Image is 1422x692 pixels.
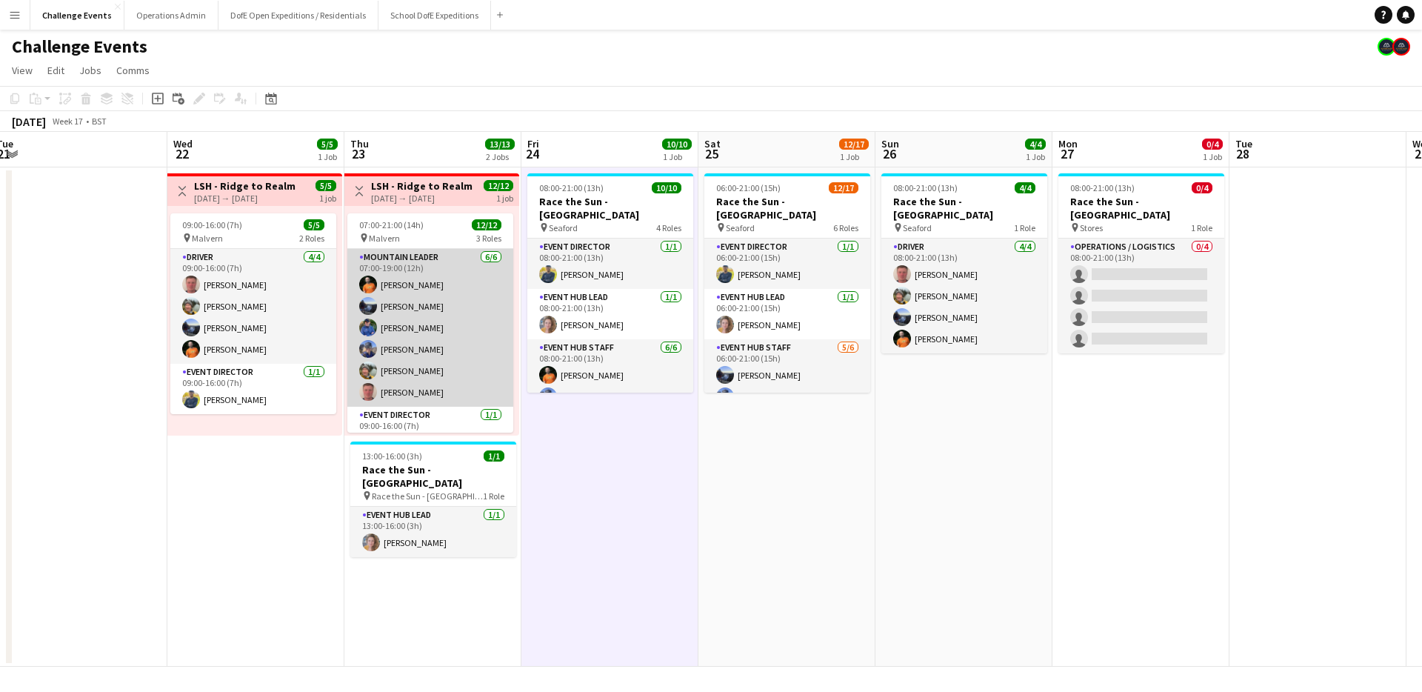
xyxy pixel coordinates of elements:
[6,61,39,80] a: View
[879,145,899,162] span: 26
[1026,151,1045,162] div: 1 Job
[170,364,336,414] app-card-role: Event Director1/109:00-16:00 (7h)[PERSON_NAME]
[170,249,336,364] app-card-role: Driver4/409:00-16:00 (7h)[PERSON_NAME][PERSON_NAME][PERSON_NAME][PERSON_NAME]
[47,64,64,77] span: Edit
[1058,137,1078,150] span: Mon
[116,64,150,77] span: Comms
[1202,139,1223,150] span: 0/4
[350,137,369,150] span: Thu
[881,173,1047,353] app-job-card: 08:00-21:00 (13h)4/4Race the Sun - [GEOGRAPHIC_DATA] Seaford1 RoleDriver4/408:00-21:00 (13h)[PERS...
[527,173,693,393] app-job-card: 08:00-21:00 (13h)10/10Race the Sun - [GEOGRAPHIC_DATA] Seaford4 RolesEvent Director1/108:00-21:00...
[347,213,513,433] app-job-card: 07:00-21:00 (14h)12/12 Malvern3 RolesMountain Leader6/607:00-19:00 (12h)[PERSON_NAME][PERSON_NAME...
[881,239,1047,353] app-card-role: Driver4/408:00-21:00 (13h)[PERSON_NAME][PERSON_NAME][PERSON_NAME][PERSON_NAME]
[704,339,870,497] app-card-role: Event Hub Staff5/606:00-21:00 (15h)[PERSON_NAME][PERSON_NAME]
[173,137,193,150] span: Wed
[1233,145,1252,162] span: 28
[527,239,693,289] app-card-role: Event Director1/108:00-21:00 (13h)[PERSON_NAME]
[319,191,336,204] div: 1 job
[663,151,691,162] div: 1 Job
[1080,222,1103,233] span: Stores
[12,64,33,77] span: View
[1191,222,1212,233] span: 1 Role
[903,222,932,233] span: Seaford
[726,222,755,233] span: Seaford
[704,289,870,339] app-card-role: Event Hub Lead1/106:00-21:00 (15h)[PERSON_NAME]
[486,151,514,162] div: 2 Jobs
[539,182,604,193] span: 08:00-21:00 (13h)
[316,180,336,191] span: 5/5
[485,139,515,150] span: 13/13
[893,182,958,193] span: 08:00-21:00 (13h)
[484,450,504,462] span: 1/1
[124,1,218,30] button: Operations Admin
[182,219,242,230] span: 09:00-16:00 (7h)
[362,450,422,462] span: 13:00-16:00 (3h)
[483,490,504,502] span: 1 Role
[347,249,513,407] app-card-role: Mountain Leader6/607:00-19:00 (12h)[PERSON_NAME][PERSON_NAME][PERSON_NAME][PERSON_NAME][PERSON_NA...
[527,195,693,222] h3: Race the Sun - [GEOGRAPHIC_DATA]
[484,180,513,191] span: 12/12
[472,219,501,230] span: 12/12
[12,114,46,129] div: [DATE]
[371,179,473,193] h3: LSH - Ridge to Realm
[549,222,578,233] span: Seaford
[833,222,858,233] span: 6 Roles
[527,289,693,339] app-card-role: Event Hub Lead1/108:00-21:00 (13h)[PERSON_NAME]
[662,139,692,150] span: 10/10
[49,116,86,127] span: Week 17
[840,151,868,162] div: 1 Job
[704,195,870,222] h3: Race the Sun - [GEOGRAPHIC_DATA]
[371,193,473,204] div: [DATE] → [DATE]
[347,407,513,457] app-card-role: Event Director1/109:00-16:00 (7h)
[218,1,378,30] button: DofE Open Expeditions / Residentials
[525,145,539,162] span: 24
[656,222,681,233] span: 4 Roles
[30,1,124,30] button: Challenge Events
[1235,137,1252,150] span: Tue
[1056,145,1078,162] span: 27
[372,490,483,502] span: Race the Sun - [GEOGRAPHIC_DATA]
[881,195,1047,222] h3: Race the Sun - [GEOGRAPHIC_DATA]
[359,219,424,230] span: 07:00-21:00 (14h)
[716,182,781,193] span: 06:00-21:00 (15h)
[652,182,681,193] span: 10/10
[702,145,721,162] span: 25
[1378,38,1395,56] app-user-avatar: The Adventure Element
[704,173,870,393] app-job-card: 06:00-21:00 (15h)12/17Race the Sun - [GEOGRAPHIC_DATA] Seaford6 RolesEvent Director1/106:00-21:00...
[1014,222,1035,233] span: 1 Role
[304,219,324,230] span: 5/5
[839,139,869,150] span: 12/17
[369,233,400,244] span: Malvern
[170,213,336,414] app-job-card: 09:00-16:00 (7h)5/5 Malvern2 RolesDriver4/409:00-16:00 (7h)[PERSON_NAME][PERSON_NAME][PERSON_NAME...
[12,36,147,58] h1: Challenge Events
[194,193,296,204] div: [DATE] → [DATE]
[317,139,338,150] span: 5/5
[192,233,223,244] span: Malvern
[704,137,721,150] span: Sat
[348,145,369,162] span: 23
[378,1,491,30] button: School DofE Expeditions
[110,61,156,80] a: Comms
[171,145,193,162] span: 22
[1392,38,1410,56] app-user-avatar: The Adventure Element
[350,442,516,557] app-job-card: 13:00-16:00 (3h)1/1Race the Sun - [GEOGRAPHIC_DATA] Race the Sun - [GEOGRAPHIC_DATA]1 RoleEvent H...
[829,182,858,193] span: 12/17
[73,61,107,80] a: Jobs
[1025,139,1046,150] span: 4/4
[881,137,899,150] span: Sun
[1192,182,1212,193] span: 0/4
[704,239,870,289] app-card-role: Event Director1/106:00-21:00 (15h)[PERSON_NAME]
[41,61,70,80] a: Edit
[1203,151,1222,162] div: 1 Job
[527,339,693,497] app-card-role: Event Hub Staff6/608:00-21:00 (13h)[PERSON_NAME][PERSON_NAME]
[299,233,324,244] span: 2 Roles
[1058,173,1224,353] app-job-card: 08:00-21:00 (13h)0/4Race the Sun - [GEOGRAPHIC_DATA] Stores1 RoleOperations / Logistics0/408:00-2...
[194,179,296,193] h3: LSH - Ridge to Realm
[1058,195,1224,222] h3: Race the Sun - [GEOGRAPHIC_DATA]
